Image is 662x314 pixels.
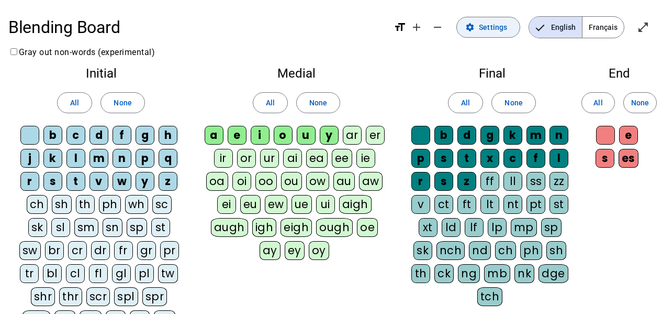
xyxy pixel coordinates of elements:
[265,195,287,214] div: ew
[411,149,430,168] div: p
[135,264,154,283] div: pl
[408,67,576,80] h2: Final
[285,241,305,260] div: ey
[113,149,131,168] div: n
[89,172,108,191] div: v
[448,92,483,113] button: All
[142,287,167,306] div: spr
[332,149,352,168] div: ee
[596,149,614,168] div: s
[546,241,566,260] div: sh
[125,195,148,214] div: wh
[477,287,503,306] div: tch
[619,149,638,168] div: es
[217,195,236,214] div: ei
[291,195,312,214] div: ue
[456,17,520,38] button: Settings
[541,218,562,237] div: sp
[252,218,277,237] div: igh
[484,264,510,283] div: mb
[526,126,545,145] div: m
[526,149,545,168] div: f
[127,218,147,237] div: sp
[436,241,465,260] div: nch
[357,218,378,237] div: oe
[442,218,461,237] div: ld
[549,126,568,145] div: n
[113,172,131,191] div: w
[136,172,154,191] div: y
[359,172,383,191] div: aw
[427,17,448,38] button: Decrease font size
[411,264,430,283] div: th
[434,149,453,168] div: s
[260,149,279,168] div: ur
[306,149,328,168] div: ea
[89,264,108,283] div: fl
[260,241,280,260] div: ay
[316,195,335,214] div: ui
[66,264,85,283] div: cl
[59,287,82,306] div: thr
[457,149,476,168] div: t
[89,149,108,168] div: m
[228,126,246,145] div: e
[266,96,275,109] span: All
[76,195,95,214] div: th
[413,241,432,260] div: sk
[503,149,522,168] div: c
[431,21,444,34] mat-icon: remove
[158,264,178,283] div: tw
[503,172,522,191] div: ll
[70,96,79,109] span: All
[316,218,353,237] div: ough
[8,47,155,57] label: Gray out non-words (experimental)
[251,126,270,145] div: i
[549,172,568,191] div: zz
[66,126,85,145] div: c
[581,92,615,113] button: All
[283,149,302,168] div: ai
[631,96,649,109] span: None
[45,241,64,260] div: br
[366,126,385,145] div: er
[113,126,131,145] div: f
[529,17,582,38] span: English
[74,218,98,237] div: sm
[495,241,516,260] div: ch
[306,172,329,191] div: ow
[237,149,256,168] div: or
[526,195,545,214] div: pt
[458,264,480,283] div: ng
[31,287,55,306] div: shr
[320,126,339,145] div: y
[159,172,177,191] div: z
[202,67,391,80] h2: Medial
[434,126,453,145] div: b
[206,172,228,191] div: oa
[457,195,476,214] div: ft
[339,195,372,214] div: aigh
[114,241,133,260] div: fr
[86,287,110,306] div: scr
[549,149,568,168] div: l
[633,17,654,38] button: Enter full screen
[309,241,329,260] div: oy
[457,172,476,191] div: z
[538,264,568,283] div: dge
[520,241,542,260] div: ph
[28,218,47,237] div: sk
[619,126,638,145] div: e
[434,195,453,214] div: ct
[457,126,476,145] div: d
[20,172,39,191] div: r
[529,16,624,38] mat-button-toggle-group: Language selection
[479,21,507,34] span: Settings
[43,172,62,191] div: s
[43,126,62,145] div: b
[411,172,430,191] div: r
[253,92,288,113] button: All
[465,23,475,32] mat-icon: settings
[410,21,423,34] mat-icon: add
[280,218,312,237] div: eigh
